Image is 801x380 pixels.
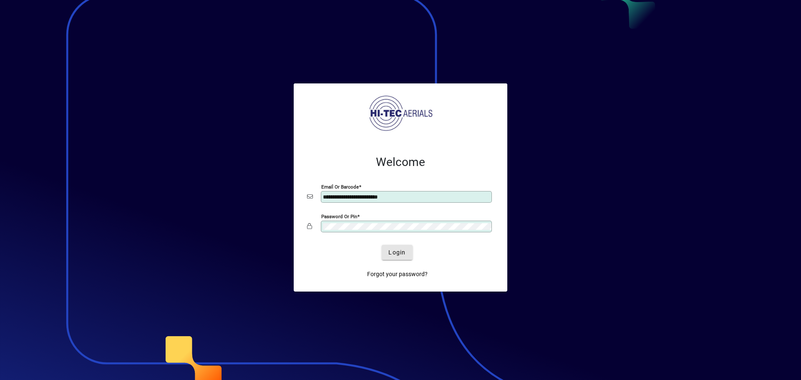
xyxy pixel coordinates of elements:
button: Login [382,245,412,260]
span: Forgot your password? [367,270,428,279]
span: Login [388,248,406,257]
mat-label: Email or Barcode [321,184,359,190]
h2: Welcome [307,155,494,169]
a: Forgot your password? [364,267,431,282]
mat-label: Password or Pin [321,214,357,219]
